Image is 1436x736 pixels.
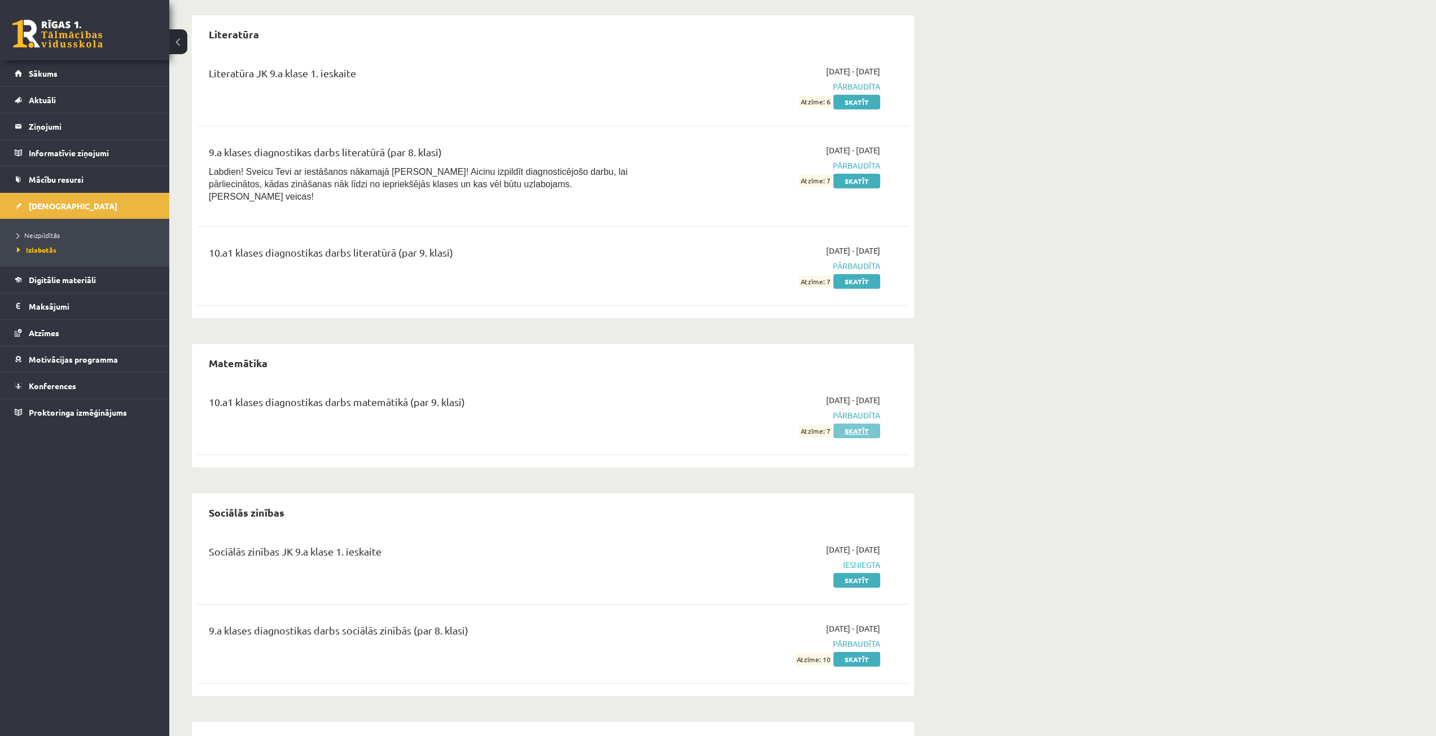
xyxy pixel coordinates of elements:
[15,166,155,192] a: Mācību resursi
[29,328,59,338] span: Atzīmes
[668,160,880,171] span: Pārbaudīta
[15,87,155,113] a: Aktuāli
[799,175,832,187] span: Atzīme: 7
[29,140,155,166] legend: Informatīvie ziņojumi
[833,652,880,667] a: Skatīt
[15,140,155,166] a: Informatīvie ziņojumi
[29,201,117,211] span: [DEMOGRAPHIC_DATA]
[12,20,103,48] a: Rīgas 1. Tālmācības vidusskola
[826,65,880,77] span: [DATE] - [DATE]
[15,293,155,319] a: Maksājumi
[17,245,158,255] a: Izlabotās
[833,274,880,289] a: Skatīt
[29,293,155,319] legend: Maksājumi
[833,174,880,188] a: Skatīt
[29,275,96,285] span: Digitālie materiāli
[209,623,651,644] div: 9.a klases diagnostikas darbs sociālās zinībās (par 8. klasi)
[826,245,880,257] span: [DATE] - [DATE]
[17,245,56,254] span: Izlabotās
[826,394,880,406] span: [DATE] - [DATE]
[668,559,880,571] span: Iesniegta
[833,95,880,109] a: Skatīt
[668,409,880,421] span: Pārbaudīta
[209,144,651,165] div: 9.a klases diagnostikas darbs literatūrā (par 8. klasi)
[15,346,155,372] a: Motivācijas programma
[833,424,880,438] a: Skatīt
[29,407,127,417] span: Proktoringa izmēģinājums
[29,381,76,391] span: Konferences
[29,68,58,78] span: Sākums
[15,113,155,139] a: Ziņojumi
[17,230,158,240] a: Neizpildītās
[795,654,832,666] span: Atzīme: 10
[15,320,155,346] a: Atzīmes
[197,499,296,526] h2: Sociālās zinības
[197,21,270,47] h2: Literatūra
[668,638,880,650] span: Pārbaudīta
[15,267,155,293] a: Digitālie materiāli
[15,60,155,86] a: Sākums
[29,95,56,105] span: Aktuāli
[17,231,60,240] span: Neizpildītās
[209,167,627,201] span: Labdien! Sveicu Tevi ar iestāšanos nākamajā [PERSON_NAME]! Aicinu izpildīt diagnosticējošo darbu,...
[197,350,279,376] h2: Matemātika
[15,373,155,399] a: Konferences
[833,573,880,588] a: Skatīt
[29,113,155,139] legend: Ziņojumi
[29,354,118,364] span: Motivācijas programma
[668,81,880,92] span: Pārbaudīta
[29,174,84,184] span: Mācību resursi
[799,276,832,288] span: Atzīme: 7
[15,399,155,425] a: Proktoringa izmēģinājums
[209,245,651,266] div: 10.a1 klases diagnostikas darbs literatūrā (par 9. klasi)
[209,394,651,415] div: 10.a1 klases diagnostikas darbs matemātikā (par 9. klasi)
[15,193,155,219] a: [DEMOGRAPHIC_DATA]
[799,96,832,108] span: Atzīme: 6
[826,544,880,556] span: [DATE] - [DATE]
[668,260,880,272] span: Pārbaudīta
[826,144,880,156] span: [DATE] - [DATE]
[209,544,651,565] div: Sociālās zinības JK 9.a klase 1. ieskaite
[799,425,832,437] span: Atzīme: 7
[209,65,651,86] div: Literatūra JK 9.a klase 1. ieskaite
[826,623,880,634] span: [DATE] - [DATE]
